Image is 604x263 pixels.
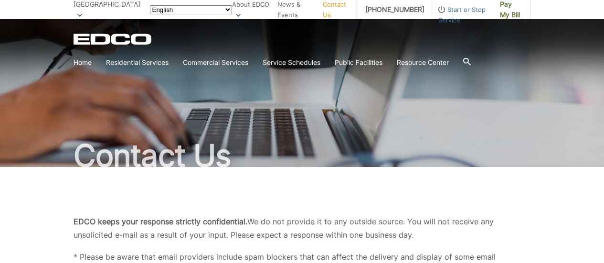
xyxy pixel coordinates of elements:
a: Home [74,57,92,68]
h1: Contact Us [74,140,531,171]
a: Commercial Services [183,57,248,68]
a: Service Schedules [263,57,320,68]
p: We do not provide it to any outside source. You will not receive any unsolicited e-mail as a resu... [74,215,531,242]
a: Public Facilities [335,57,382,68]
a: Resource Center [397,57,449,68]
select: Select a language [150,5,232,14]
b: EDCO keeps your response strictly confidential. [74,217,247,226]
a: EDCD logo. Return to the homepage. [74,33,153,45]
a: Residential Services [106,57,169,68]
